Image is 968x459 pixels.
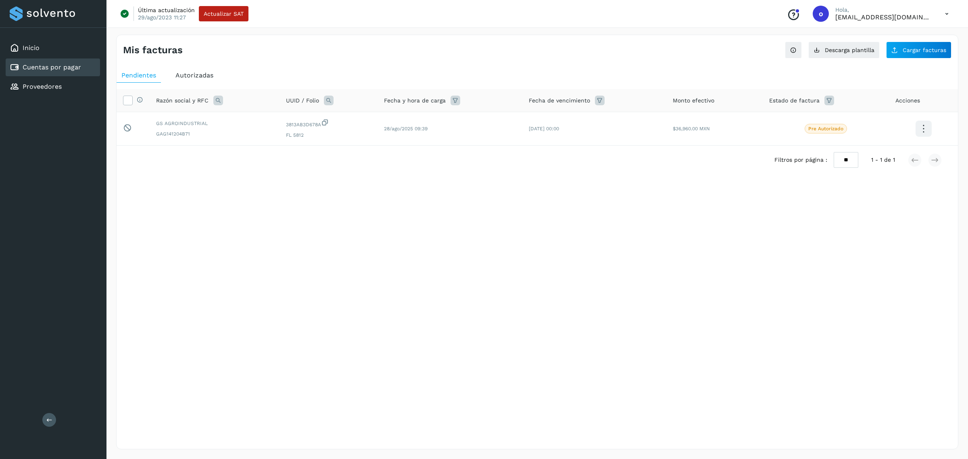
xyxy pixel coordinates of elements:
[121,71,156,79] span: Pendientes
[286,119,371,128] span: 3813AB3D678A
[286,131,371,139] span: FL 5812
[774,156,827,164] span: Filtros por página :
[808,42,880,58] button: Descarga plantilla
[529,96,590,105] span: Fecha de vencimiento
[23,83,62,90] a: Proveedores
[156,120,273,127] span: GS AGROINDUSTRIAL
[529,126,559,131] span: [DATE] 00:00
[156,130,273,138] span: GAG141204B71
[23,63,81,71] a: Cuentas por pagar
[156,96,209,105] span: Razón social y RFC
[384,126,428,131] span: 28/ago/2025 09:39
[175,71,213,79] span: Autorizadas
[825,47,874,53] span: Descarga plantilla
[808,126,843,131] p: Pre Autorizado
[886,42,951,58] button: Cargar facturas
[871,156,895,164] span: 1 - 1 de 1
[138,6,195,14] p: Última actualización
[6,39,100,57] div: Inicio
[895,96,920,105] span: Acciones
[286,96,319,105] span: UUID / Folio
[903,47,946,53] span: Cargar facturas
[769,96,820,105] span: Estado de factura
[204,11,244,17] span: Actualizar SAT
[835,6,932,13] p: Hola,
[6,78,100,96] div: Proveedores
[199,6,248,21] button: Actualizar SAT
[23,44,40,52] a: Inicio
[384,96,446,105] span: Fecha y hora de carga
[835,13,932,21] p: orlando@rfllogistics.com.mx
[673,96,714,105] span: Monto efectivo
[138,14,186,21] p: 29/ago/2023 11:27
[673,126,710,131] span: $36,960.00 MXN
[123,44,183,56] h4: Mis facturas
[6,58,100,76] div: Cuentas por pagar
